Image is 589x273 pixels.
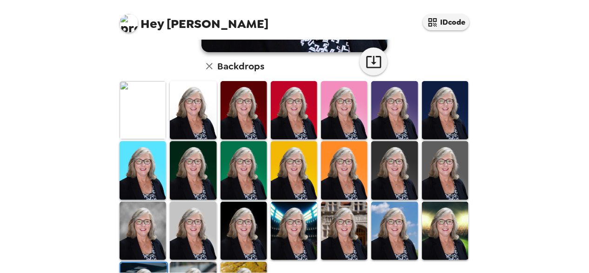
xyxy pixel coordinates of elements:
button: IDcode [423,14,469,30]
h6: Backdrops [217,59,264,74]
span: Hey [141,15,164,32]
span: [PERSON_NAME] [120,9,268,30]
img: profile pic [120,14,138,33]
img: Original [120,81,166,139]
